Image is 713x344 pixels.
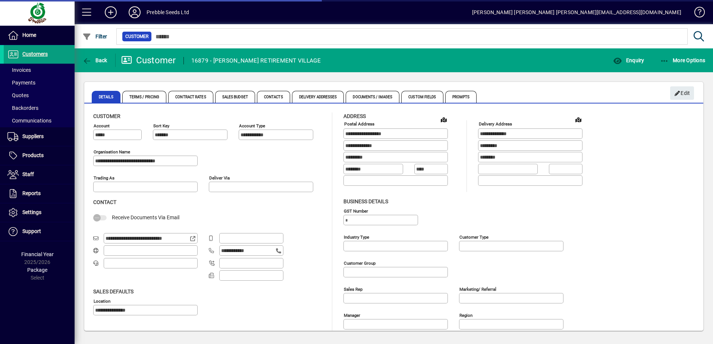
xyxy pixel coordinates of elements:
[670,86,694,100] button: Edit
[4,89,75,102] a: Quotes
[22,152,44,158] span: Products
[82,57,107,63] span: Back
[438,114,450,125] a: View on map
[94,175,114,181] mat-label: Trading as
[344,286,362,292] mat-label: Sales rep
[343,113,366,119] span: Address
[445,91,477,103] span: Prompts
[459,286,496,292] mat-label: Marketing/ Referral
[7,80,35,86] span: Payments
[22,209,41,215] span: Settings
[81,30,109,43] button: Filter
[459,234,489,239] mat-label: Customer type
[658,54,707,67] button: More Options
[4,146,75,165] a: Products
[257,91,290,103] span: Contacts
[22,228,41,234] span: Support
[611,54,646,67] button: Enquiry
[4,127,75,146] a: Suppliers
[22,190,41,196] span: Reports
[4,203,75,222] a: Settings
[572,114,584,125] a: View on map
[92,91,120,103] span: Details
[21,251,54,257] span: Financial Year
[82,34,107,39] span: Filter
[344,312,360,318] mat-label: Manager
[215,91,255,103] span: Sales Budget
[22,51,48,57] span: Customers
[22,133,44,139] span: Suppliers
[122,91,167,103] span: Terms / Pricing
[22,32,36,38] span: Home
[7,105,38,111] span: Backorders
[93,199,116,205] span: Contact
[401,91,443,103] span: Custom Fields
[689,1,704,26] a: Knowledge Base
[613,57,644,63] span: Enquiry
[75,54,116,67] app-page-header-button: Back
[168,91,213,103] span: Contract Rates
[292,91,344,103] span: Delivery Addresses
[344,208,368,213] mat-label: GST Number
[4,222,75,241] a: Support
[191,55,321,67] div: 16879 - [PERSON_NAME] RETIREMENT VILLAGE
[93,289,134,294] span: Sales defaults
[121,54,176,66] div: Customer
[343,198,388,204] span: Business details
[112,214,179,220] span: Receive Documents Via Email
[125,33,148,40] span: Customer
[93,113,120,119] span: Customer
[209,175,230,181] mat-label: Deliver via
[660,57,706,63] span: More Options
[4,76,75,89] a: Payments
[7,118,51,124] span: Communications
[147,6,189,18] div: Prebble Seeds Ltd
[4,64,75,76] a: Invoices
[22,171,34,177] span: Staff
[344,234,369,239] mat-label: Industry type
[94,149,130,155] mat-label: Organisation name
[472,6,681,18] div: [PERSON_NAME] [PERSON_NAME] [PERSON_NAME][EMAIL_ADDRESS][DOMAIN_NAME]
[344,260,376,265] mat-label: Customer group
[81,54,109,67] button: Back
[4,165,75,184] a: Staff
[239,123,265,128] mat-label: Account Type
[4,102,75,114] a: Backorders
[94,298,110,303] mat-label: Location
[94,123,110,128] mat-label: Account
[4,184,75,203] a: Reports
[123,6,147,19] button: Profile
[346,91,399,103] span: Documents / Images
[99,6,123,19] button: Add
[4,26,75,45] a: Home
[674,87,690,99] span: Edit
[459,312,472,318] mat-label: Region
[153,123,169,128] mat-label: Sort key
[27,267,47,273] span: Package
[7,67,31,73] span: Invoices
[4,114,75,127] a: Communications
[7,92,29,98] span: Quotes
